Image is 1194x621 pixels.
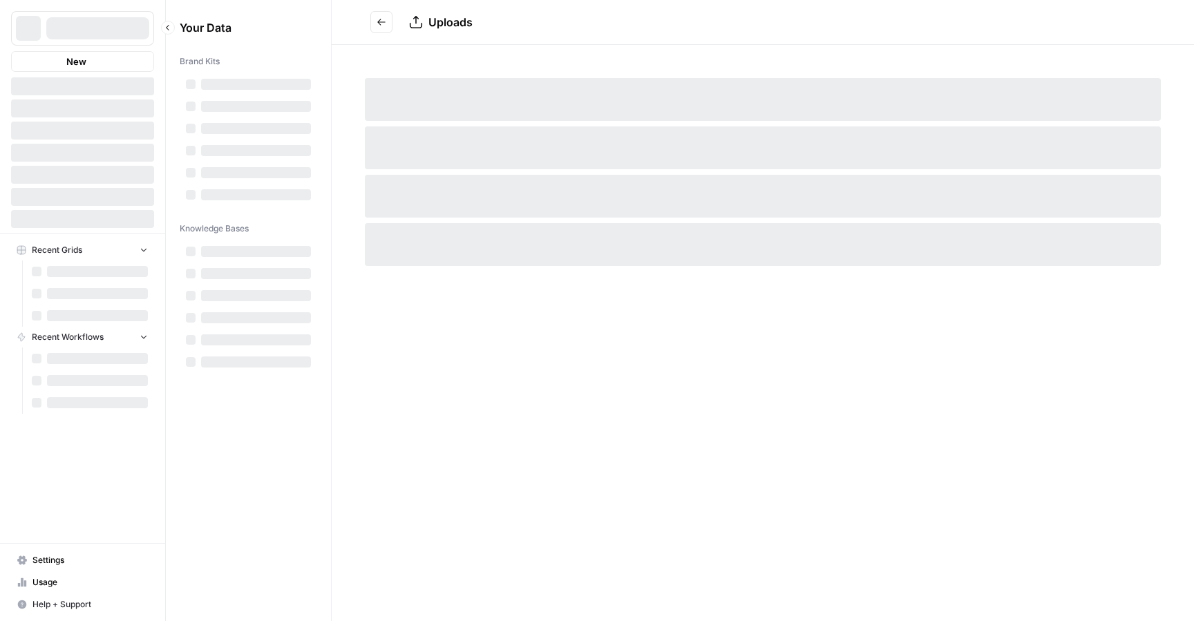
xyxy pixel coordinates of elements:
[180,19,301,36] span: Your Data
[370,11,392,33] button: Go back
[428,15,473,29] span: Uploads
[32,598,148,611] span: Help + Support
[11,549,154,571] a: Settings
[11,51,154,72] button: New
[11,571,154,593] a: Usage
[66,55,86,68] span: New
[11,593,154,615] button: Help + Support
[32,244,82,256] span: Recent Grids
[32,576,148,589] span: Usage
[180,55,220,68] span: Brand Kits
[32,331,104,343] span: Recent Workflows
[32,554,148,566] span: Settings
[180,222,249,235] span: Knowledge Bases
[11,327,154,347] button: Recent Workflows
[11,240,154,260] button: Recent Grids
